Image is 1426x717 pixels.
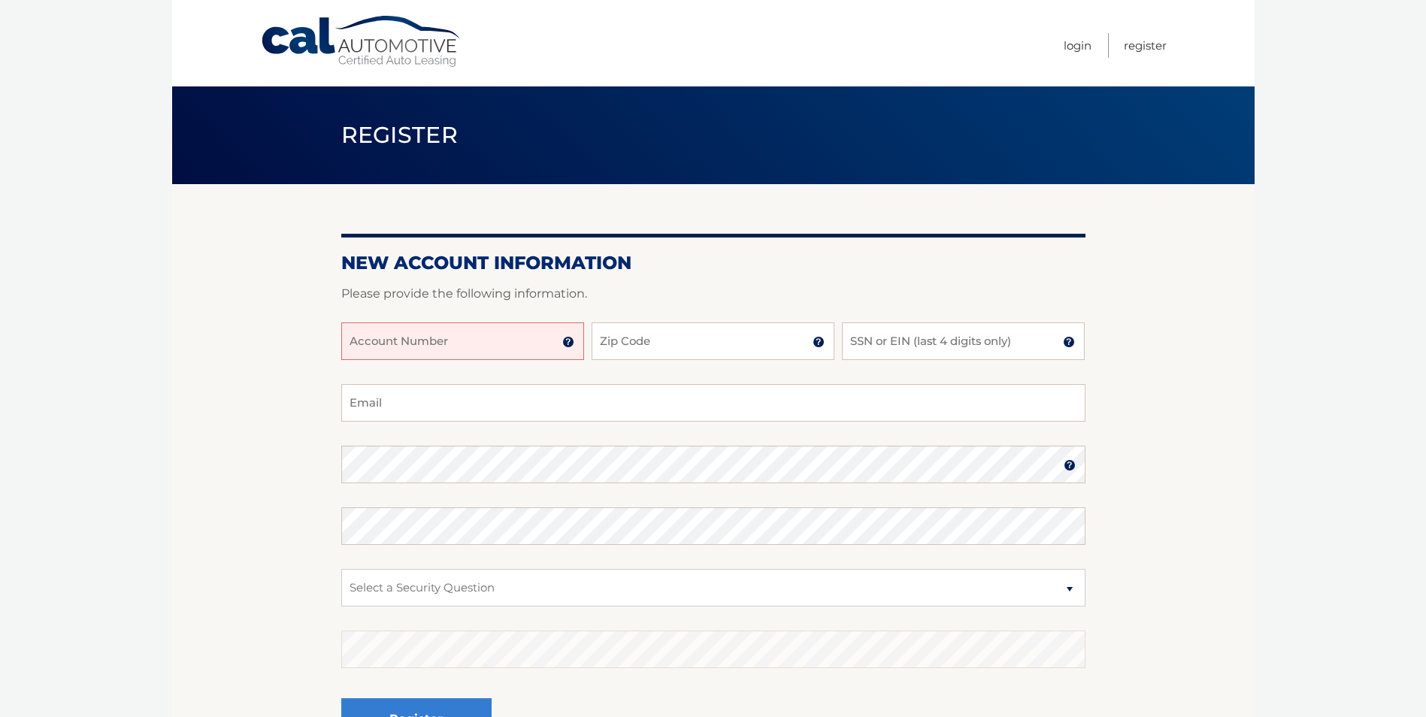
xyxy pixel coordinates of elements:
[1063,336,1075,348] img: tooltip.svg
[341,283,1085,304] p: Please provide the following information.
[562,336,574,348] img: tooltip.svg
[341,322,584,360] input: Account Number
[341,252,1085,274] h2: New Account Information
[1124,33,1167,58] a: Register
[813,336,825,348] img: tooltip.svg
[341,121,459,149] span: Register
[842,322,1085,360] input: SSN or EIN (last 4 digits only)
[341,384,1085,422] input: Email
[592,322,834,360] input: Zip Code
[1064,459,1076,471] img: tooltip.svg
[1064,33,1091,58] a: Login
[260,15,463,68] a: Cal Automotive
